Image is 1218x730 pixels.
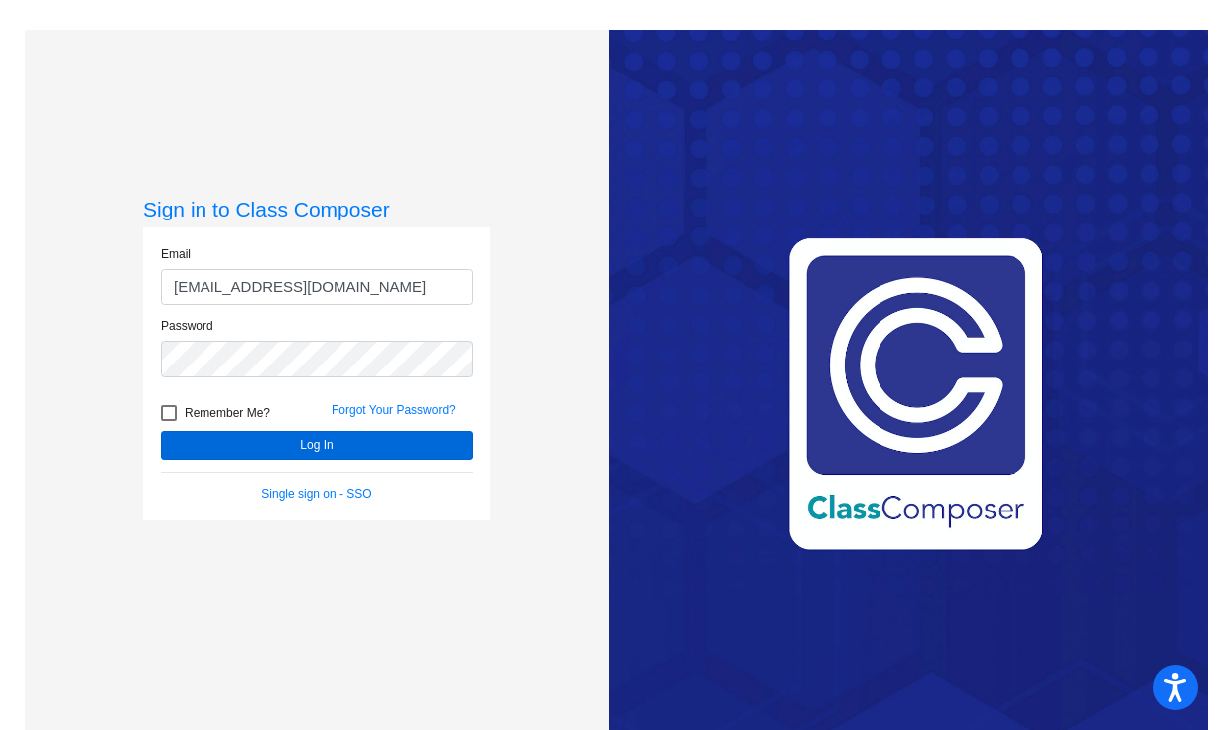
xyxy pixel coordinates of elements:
label: Email [161,245,191,263]
button: Log In [161,431,473,460]
span: Remember Me? [185,401,270,425]
label: Password [161,317,213,335]
h3: Sign in to Class Composer [143,197,490,221]
a: Forgot Your Password? [332,403,456,417]
a: Single sign on - SSO [261,487,371,501]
